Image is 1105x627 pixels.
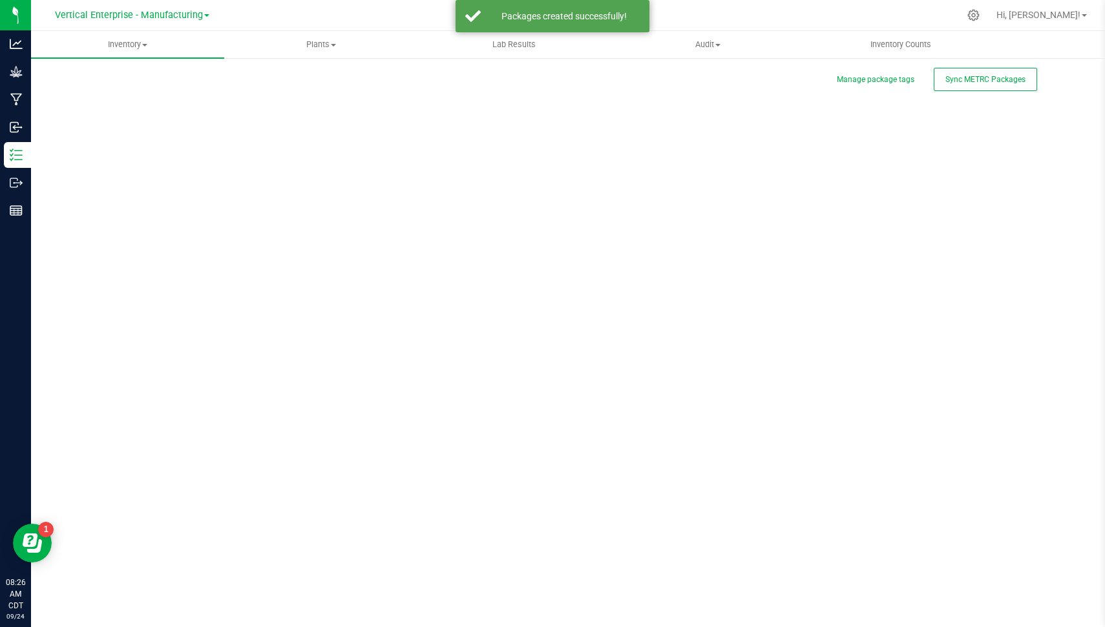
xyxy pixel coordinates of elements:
p: 08:26 AM CDT [6,577,25,612]
a: Lab Results [417,31,611,58]
span: Plants [225,39,417,50]
inline-svg: Inventory [10,149,23,161]
a: Inventory Counts [805,31,998,58]
div: Packages created successfully! [488,10,640,23]
a: Audit [611,31,804,58]
inline-svg: Grow [10,65,23,78]
a: Plants [224,31,417,58]
iframe: Resource center unread badge [38,522,54,537]
span: Inventory [31,39,224,50]
iframe: Resource center [13,524,52,562]
span: Vertical Enterprise - Manufacturing [55,10,203,21]
inline-svg: Analytics [10,37,23,50]
div: Manage settings [965,9,982,21]
span: Hi, [PERSON_NAME]! [996,10,1080,20]
span: Lab Results [475,39,553,50]
inline-svg: Manufacturing [10,93,23,106]
inline-svg: Inbound [10,121,23,134]
span: Audit [611,39,803,50]
span: Inventory Counts [853,39,949,50]
inline-svg: Reports [10,204,23,217]
p: 09/24 [6,612,25,621]
button: Sync METRC Packages [934,68,1037,91]
button: Manage package tags [837,74,914,85]
inline-svg: Outbound [10,176,23,189]
a: Inventory [31,31,224,58]
span: Sync METRC Packages [945,75,1026,84]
